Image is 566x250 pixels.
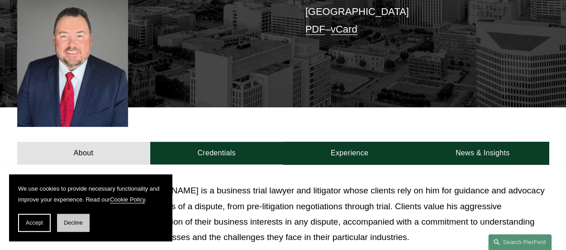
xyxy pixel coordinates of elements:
[18,183,163,205] p: We use cookies to provide necessary functionality and improve your experience. Read our .
[488,234,552,250] a: Search this site
[64,220,83,226] span: Decline
[305,24,325,35] a: PDF
[57,214,90,232] button: Decline
[128,183,549,245] p: [PERSON_NAME] is a business trial lawyer and litigator whose clients rely on him for guidance and...
[18,214,51,232] button: Accept
[110,196,145,203] a: Cookie Policy
[150,142,283,165] a: Credentials
[17,142,150,165] a: About
[26,220,43,226] span: Accept
[331,24,357,35] a: vCard
[283,142,416,165] a: Experience
[9,174,172,241] section: Cookie banner
[416,142,549,165] a: News & Insights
